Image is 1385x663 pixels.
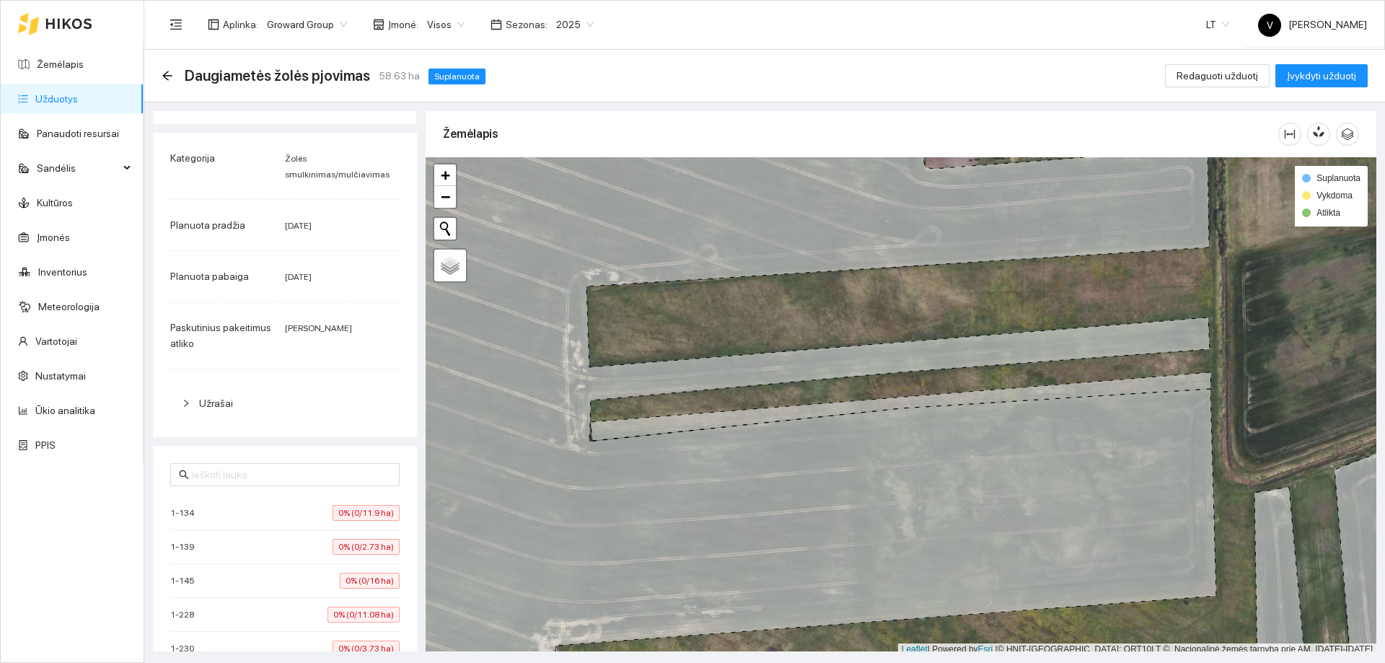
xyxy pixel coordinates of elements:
[434,186,456,208] a: Zoom out
[208,19,219,30] span: layout
[434,250,466,281] a: Layers
[37,128,119,139] a: Panaudoti resursai
[37,58,84,70] a: Žemėlapis
[162,70,173,82] span: arrow-left
[162,10,190,39] button: menu-fold
[902,644,928,654] a: Leaflet
[37,232,70,243] a: Įmonės
[182,399,190,408] span: right
[333,641,400,657] span: 0% (0/3.73 ha)
[333,505,400,521] span: 0% (0/11.9 ha)
[1278,123,1301,146] button: column-width
[1267,14,1273,37] span: V
[428,69,485,84] span: Suplanuota
[38,301,100,312] a: Meteorologija
[434,164,456,186] a: Zoom in
[333,539,400,555] span: 0% (0/2.73 ha)
[1258,19,1367,30] span: [PERSON_NAME]
[1177,68,1258,84] span: Redaguoti užduotį
[1206,14,1229,35] span: LT
[199,398,233,409] span: Užrašai
[556,14,594,35] span: 2025
[37,154,119,183] span: Sandėlis
[285,272,312,282] span: [DATE]
[35,405,95,416] a: Ūkio analitika
[427,14,465,35] span: Visos
[1165,70,1270,82] a: Redaguoti užduotį
[441,188,450,206] span: −
[388,17,418,32] span: Įmonė :
[170,322,271,349] span: Paskutinius pakeitimus atliko
[170,641,201,656] span: 1-230
[1275,64,1368,87] button: Įvykdyti užduotį
[1287,68,1356,84] span: Įvykdyti užduotį
[443,113,1278,154] div: Žemėlapis
[285,221,312,231] span: [DATE]
[179,470,189,480] span: search
[267,14,347,35] span: Groward Group
[373,19,384,30] span: shop
[162,70,173,82] div: Atgal
[37,197,73,208] a: Kultūros
[170,607,201,622] span: 1-228
[491,19,502,30] span: calendar
[185,64,370,87] span: Daugiametės žolės pjovimas
[441,166,450,184] span: +
[1316,208,1340,218] span: Atlikta
[192,467,391,483] input: Ieškoti lauko
[170,152,215,164] span: Kategorija
[1279,128,1301,140] span: column-width
[170,18,183,31] span: menu-fold
[170,271,249,282] span: Planuota pabaiga
[170,540,201,554] span: 1-139
[35,335,77,347] a: Vartotojai
[170,387,400,420] div: Užrašai
[285,154,390,180] span: Žolės smulkinimas/mulčiavimas
[340,573,400,589] span: 0% (0/16 ha)
[506,17,548,32] span: Sezonas :
[223,17,258,32] span: Aplinka :
[170,219,245,231] span: Planuota pradžia
[170,506,201,520] span: 1-134
[38,266,87,278] a: Inventorius
[434,218,456,240] button: Initiate a new search
[1316,190,1353,201] span: Vykdoma
[35,439,56,451] a: PPIS
[898,644,1376,656] div: | Powered by © HNIT-[GEOGRAPHIC_DATA]; ORT10LT ©, Nacionalinė žemės tarnyba prie AM, [DATE]-[DATE]
[1165,64,1270,87] button: Redaguoti užduotį
[35,370,86,382] a: Nustatymai
[285,323,352,333] span: [PERSON_NAME]
[1316,173,1360,183] span: Suplanuota
[978,644,993,654] a: Esri
[35,93,78,105] a: Užduotys
[379,68,420,84] span: 58.63 ha
[170,574,202,588] span: 1-145
[327,607,400,623] span: 0% (0/11.08 ha)
[995,644,998,654] span: |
